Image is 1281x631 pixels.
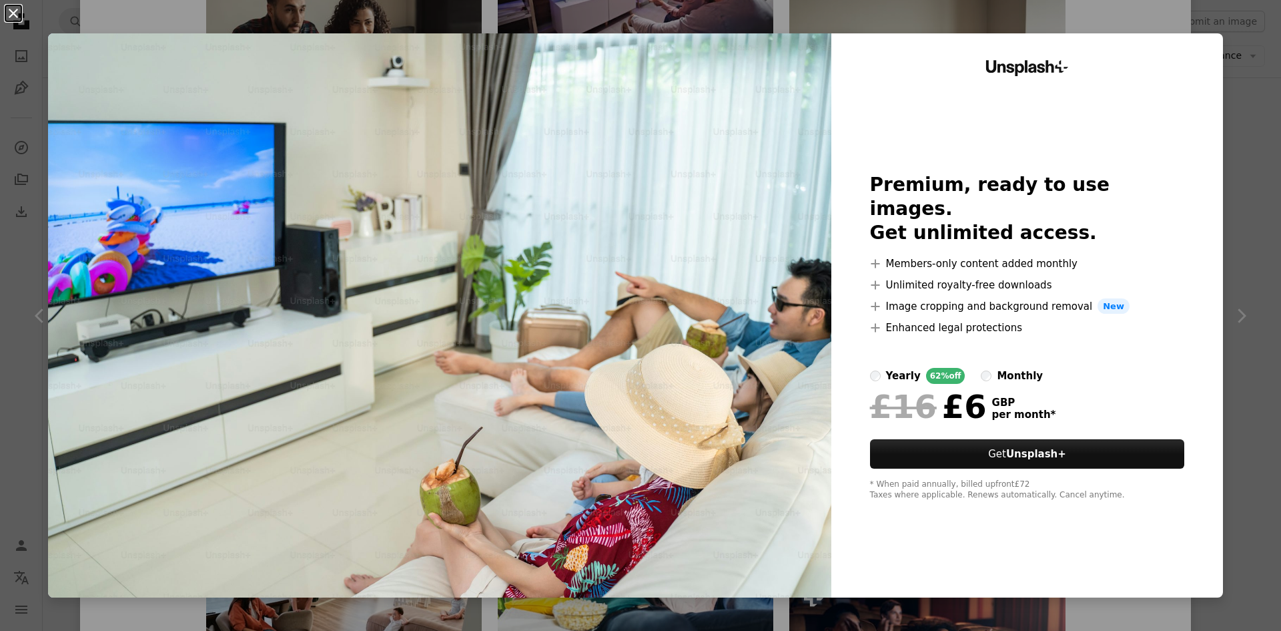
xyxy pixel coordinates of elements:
[870,389,987,424] div: £6
[870,320,1185,336] li: Enhanced legal protections
[926,368,965,384] div: 62% off
[870,371,881,381] input: yearly62%off
[1006,448,1066,460] strong: Unsplash+
[870,173,1185,245] h2: Premium, ready to use images. Get unlimited access.
[870,256,1185,272] li: Members-only content added monthly
[992,397,1056,409] span: GBP
[870,439,1185,469] button: GetUnsplash+
[870,298,1185,314] li: Image cropping and background removal
[870,389,937,424] span: £16
[997,368,1043,384] div: monthly
[870,479,1185,501] div: * When paid annually, billed upfront £72 Taxes where applicable. Renews automatically. Cancel any...
[870,277,1185,293] li: Unlimited royalty-free downloads
[992,409,1056,421] span: per month *
[886,368,921,384] div: yearly
[1098,298,1130,314] span: New
[981,371,991,381] input: monthly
